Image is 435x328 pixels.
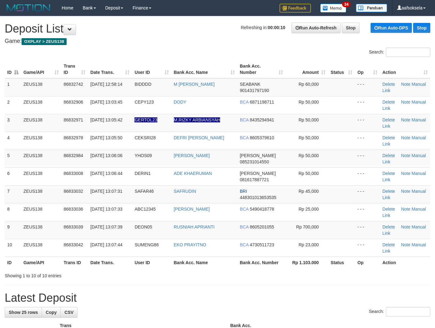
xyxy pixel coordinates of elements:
span: [DATE] 13:06:06 [90,153,122,158]
span: [DATE] 13:07:31 [90,189,122,194]
span: Rp 50,000 [299,100,319,105]
th: Op [355,257,380,268]
span: [DATE] 13:06:44 [90,171,122,176]
a: Note [401,117,411,122]
a: [PERSON_NAME] [174,207,210,212]
label: Search: [369,48,430,57]
span: [DATE] 12:58:14 [90,82,122,87]
a: Manual Link [382,207,426,218]
td: ZEUS138 [21,132,61,150]
span: [DATE] 13:07:33 [90,207,122,212]
th: User ID [132,257,171,268]
a: Note [401,82,411,87]
a: Manual Link [382,100,426,111]
a: Note [401,242,411,247]
span: CEKSRI28 [134,135,156,140]
span: [DATE] 13:05:42 [90,117,122,122]
span: Copy 081617887721 to clipboard [240,177,269,182]
th: Action [380,257,430,268]
span: BCA [240,135,249,140]
th: Game/API: activate to sort column ascending [21,60,61,78]
a: CSV [60,307,78,318]
span: 86833036 [64,207,83,212]
span: Refreshing in: [241,25,285,30]
span: Copy 8605379610 to clipboard [250,135,274,140]
a: Note [401,189,411,194]
span: [DATE] 13:03:45 [90,100,122,105]
th: Bank Acc. Number: activate to sort column ascending [237,60,286,78]
span: BCA [240,100,249,105]
a: EKO PRAYITNO [174,242,206,247]
th: Bank Acc. Name: activate to sort column ascending [171,60,237,78]
span: DERIN1 [134,171,150,176]
span: SEABANK [240,82,260,87]
span: CEPY123 [134,100,154,105]
img: Button%20Memo.svg [320,4,346,13]
a: Manual Link [382,153,426,164]
span: 86832984 [64,153,83,158]
strong: 00:00:10 [268,25,285,30]
td: - - - [355,239,380,257]
span: 86832742 [64,82,83,87]
a: Run Auto-DPS [371,23,412,33]
td: 3 [5,114,21,132]
th: Op: activate to sort column ascending [355,60,380,78]
span: ABC12345 [134,207,156,212]
span: CSV [64,310,73,315]
td: - - - [355,132,380,150]
a: Delete [382,82,395,87]
th: Game/API [21,257,61,268]
td: ZEUS138 [21,96,61,114]
a: ADE KHAERUMAN [174,171,212,176]
th: Status: activate to sort column ascending [328,60,355,78]
span: [PERSON_NAME] [240,171,276,176]
span: Copy 4730511723 to clipboard [250,242,274,247]
a: Note [401,135,411,140]
span: Copy 6871198711 to clipboard [250,100,274,105]
span: BIDDDD [134,82,151,87]
a: Manual Link [382,189,426,200]
a: Manual Link [382,82,426,93]
span: BRI [240,189,247,194]
th: Status [328,257,355,268]
a: Delete [382,100,395,105]
a: RUSNIAH APRIANTI [174,224,215,229]
td: 10 [5,239,21,257]
a: Delete [382,153,395,158]
th: ID [5,257,21,268]
span: [DATE] 13:05:50 [90,135,122,140]
td: 8 [5,203,21,221]
a: Delete [382,171,395,176]
a: Manual Link [382,171,426,182]
h4: Game: [5,38,430,44]
span: Rp 700,000 [296,224,319,229]
th: Amount: activate to sort column ascending [286,60,328,78]
span: BCA [240,207,249,212]
td: ZEUS138 [21,203,61,221]
span: Show 25 rows [9,310,38,315]
a: Delete [382,135,395,140]
h1: Deposit List [5,23,430,35]
span: Nama rekening ada tanda titik/strip, harap diedit [134,117,157,122]
span: Copy [46,310,57,315]
span: DEON05 [134,224,152,229]
a: Copy [42,307,61,318]
td: ZEUS138 [21,150,61,167]
td: ZEUS138 [21,114,61,132]
span: Rp 50,000 [299,117,319,122]
a: Delete [382,224,395,229]
th: Trans ID [61,257,88,268]
label: Search: [369,307,430,316]
th: Rp 1.103.000 [286,257,328,268]
a: Delete [382,189,395,194]
td: 9 [5,221,21,239]
a: M.RIZKY ARBIANSYAH [174,117,220,122]
a: [PERSON_NAME] [174,153,210,158]
span: Rp 45,000 [299,189,319,194]
input: Search: [386,48,430,57]
td: - - - [355,96,380,114]
a: Delete [382,207,395,212]
a: Note [401,224,411,229]
input: Search: [386,307,430,316]
td: ZEUS138 [21,185,61,203]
